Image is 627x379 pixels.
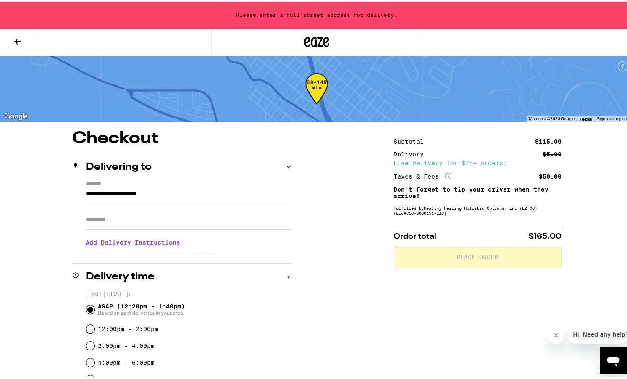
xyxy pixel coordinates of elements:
p: We'll contact you at [PHONE_NUMBER] when we arrive [86,250,291,257]
h2: Delivery time [86,270,155,280]
div: $115.00 [535,137,561,143]
div: Subtotal [394,137,430,143]
h1: Checkout [72,129,291,145]
h2: Delivering to [86,161,152,171]
a: Terms [580,115,592,120]
label: 12:00pm - 2:00pm [98,324,158,331]
div: Taxes & Fees [394,171,451,179]
span: Based on past deliveries in your area [98,308,185,315]
div: Delivery [394,150,430,155]
h3: Add Delivery Instructions [86,231,291,250]
span: $165.00 [528,231,561,239]
label: 4:00pm - 6:00pm [98,358,155,364]
iframe: Message from company [568,324,627,342]
span: ASAP (12:20pm - 1:40pm) [98,301,185,315]
img: Google [2,109,30,120]
button: Place Order [394,245,561,266]
p: Don't forget to tip your driver when they arrive! [394,184,561,198]
span: Hi. Need any help? [5,6,60,13]
div: $50.00 [539,172,561,178]
iframe: Button to launch messaging window [600,345,627,372]
div: Fulfilled by Healthy Healing Holistic Options, Inc (EZ OC) (Lic# C10-0000151-LIC ) [394,204,561,214]
span: Order total [394,231,436,239]
p: [DATE] ([DATE]) [86,289,291,297]
div: Free delivery for $75+ orders! [394,158,561,164]
iframe: Close message [548,325,564,342]
div: $5.00 [543,150,561,155]
span: Place Order [456,253,498,258]
label: 2:00pm - 4:00pm [98,341,155,347]
a: Open this area in Google Maps (opens a new window) [2,109,30,120]
div: 69-149 min [305,78,328,109]
span: Map data ©2025 Google [529,115,575,119]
